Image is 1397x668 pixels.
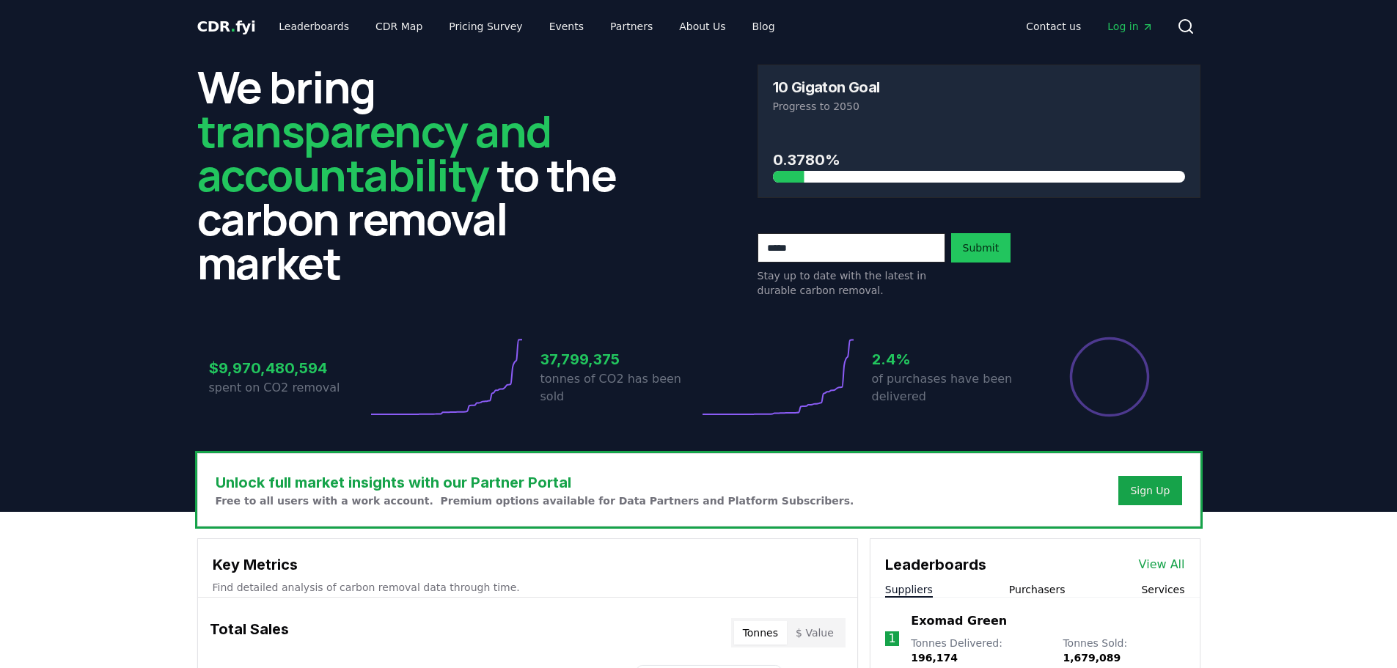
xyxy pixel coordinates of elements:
a: Contact us [1014,13,1093,40]
div: Percentage of sales delivered [1068,336,1151,418]
span: 196,174 [911,652,958,664]
a: View All [1139,556,1185,573]
h3: Unlock full market insights with our Partner Portal [216,471,854,493]
p: Tonnes Sold : [1063,636,1184,665]
a: Events [538,13,595,40]
a: Pricing Survey [437,13,534,40]
h2: We bring to the carbon removal market [197,65,640,285]
p: 1 [888,630,895,647]
a: Partners [598,13,664,40]
h3: 37,799,375 [540,348,699,370]
a: Blog [741,13,787,40]
h3: 10 Gigaton Goal [773,80,880,95]
p: Free to all users with a work account. Premium options available for Data Partners and Platform S... [216,493,854,508]
span: CDR fyi [197,18,256,35]
span: Log in [1107,19,1153,34]
h3: Key Metrics [213,554,843,576]
nav: Main [1014,13,1165,40]
button: Submit [951,233,1011,263]
a: Sign Up [1130,483,1170,498]
a: About Us [667,13,737,40]
h3: Leaderboards [885,554,986,576]
p: Stay up to date with the latest in durable carbon removal. [758,268,945,298]
p: Tonnes Delivered : [911,636,1048,665]
h3: Total Sales [210,618,289,647]
p: tonnes of CO2 has been sold [540,370,699,405]
a: Log in [1096,13,1165,40]
span: transparency and accountability [197,100,551,205]
button: Sign Up [1118,476,1181,505]
h3: 2.4% [872,348,1030,370]
button: Suppliers [885,582,933,597]
h3: $9,970,480,594 [209,357,367,379]
button: Purchasers [1009,582,1066,597]
p: Progress to 2050 [773,99,1185,114]
span: . [230,18,235,35]
a: CDR.fyi [197,16,256,37]
button: Services [1141,582,1184,597]
nav: Main [267,13,786,40]
a: Leaderboards [267,13,361,40]
p: of purchases have been delivered [872,370,1030,405]
span: 1,679,089 [1063,652,1121,664]
p: spent on CO2 removal [209,379,367,397]
button: $ Value [787,621,843,645]
a: Exomad Green [911,612,1007,630]
h3: 0.3780% [773,149,1185,171]
button: Tonnes [734,621,787,645]
p: Find detailed analysis of carbon removal data through time. [213,580,843,595]
a: CDR Map [364,13,434,40]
